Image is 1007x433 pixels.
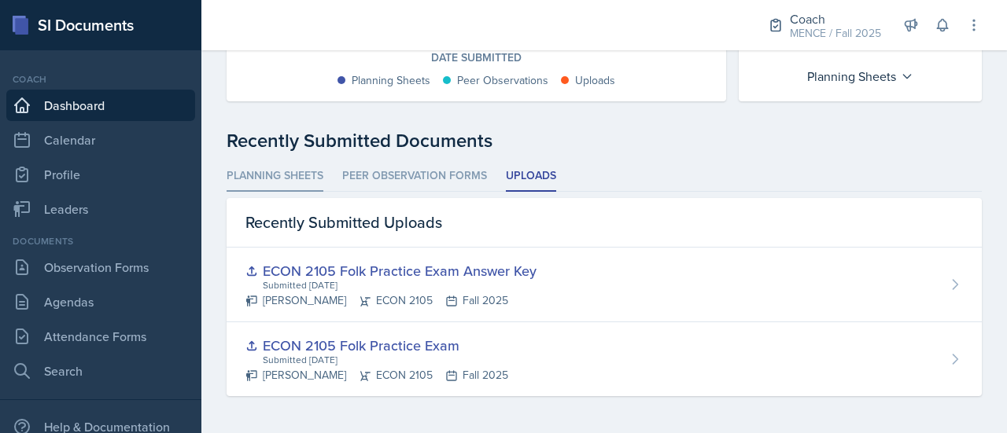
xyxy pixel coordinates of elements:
div: Planning Sheets [799,64,921,89]
div: Coach [790,9,881,28]
a: ECON 2105 Folk Practice Exam Answer Key Submitted [DATE] [PERSON_NAME]ECON 2105Fall 2025 [227,248,982,322]
div: Date Submitted [245,50,707,66]
div: Submitted [DATE] [261,353,508,367]
a: Search [6,355,195,387]
div: ECON 2105 Folk Practice Exam [245,335,508,356]
div: [PERSON_NAME] ECON 2105 Fall 2025 [245,367,508,383]
div: Planning Sheets [352,72,430,89]
div: MENCE / Fall 2025 [790,25,881,42]
li: Planning Sheets [227,161,323,192]
div: Recently Submitted Uploads [227,198,982,248]
a: Attendance Forms [6,321,195,352]
a: Calendar [6,124,195,156]
a: ECON 2105 Folk Practice Exam Submitted [DATE] [PERSON_NAME]ECON 2105Fall 2025 [227,322,982,396]
div: Uploads [575,72,615,89]
a: Agendas [6,286,195,317]
li: Uploads [506,161,556,192]
div: [PERSON_NAME] ECON 2105 Fall 2025 [245,292,537,309]
a: Observation Forms [6,251,195,283]
a: Leaders [6,193,195,225]
div: ECON 2105 Folk Practice Exam Answer Key [245,260,537,281]
div: Peer Observations [457,72,548,89]
li: Peer Observation Forms [342,161,487,192]
a: Dashboard [6,90,195,121]
div: Coach [6,72,195,86]
div: Recently Submitted Documents [227,127,982,155]
a: Profile [6,159,195,190]
div: Documents [6,234,195,248]
div: Submitted [DATE] [261,278,537,292]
